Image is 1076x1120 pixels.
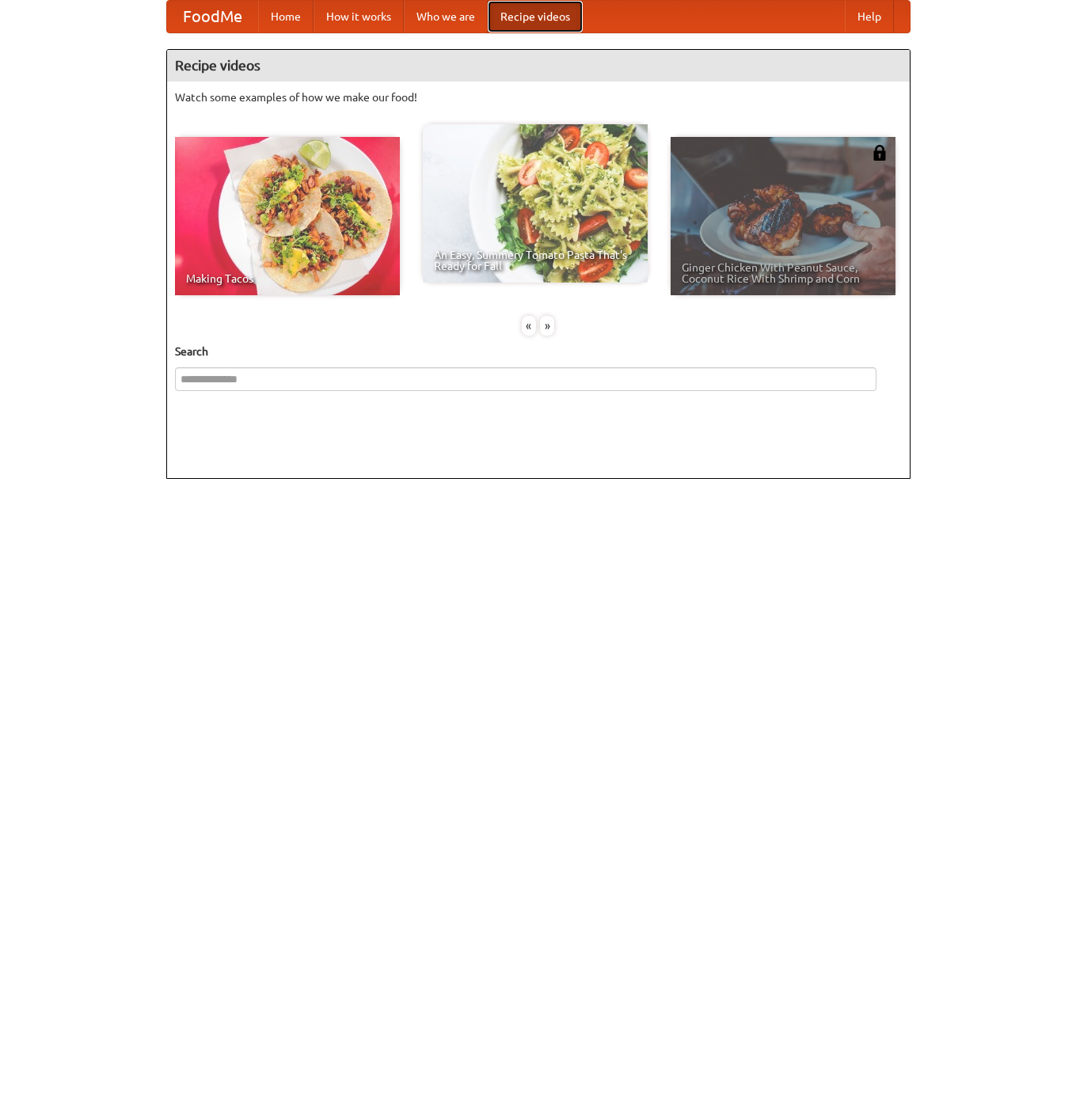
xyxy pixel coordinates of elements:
a: Recipe videos [488,1,583,32]
a: Home [258,1,314,32]
p: Watch some examples of how we make our food! [175,89,902,105]
span: An Easy, Summery Tomato Pasta That's Ready for Fall [434,249,637,271]
img: 483408.png [872,145,888,161]
a: Help [845,1,894,32]
a: How it works [314,1,404,32]
a: FoodMe [167,1,258,32]
a: Who we are [404,1,488,32]
a: An Easy, Summery Tomato Pasta That's Ready for Fall [423,124,648,283]
h5: Search [175,344,902,359]
div: « [522,316,536,336]
a: Making Tacos [175,137,400,295]
span: Making Tacos [186,273,389,284]
h4: Recipe videos [167,50,910,82]
div: » [540,316,554,336]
